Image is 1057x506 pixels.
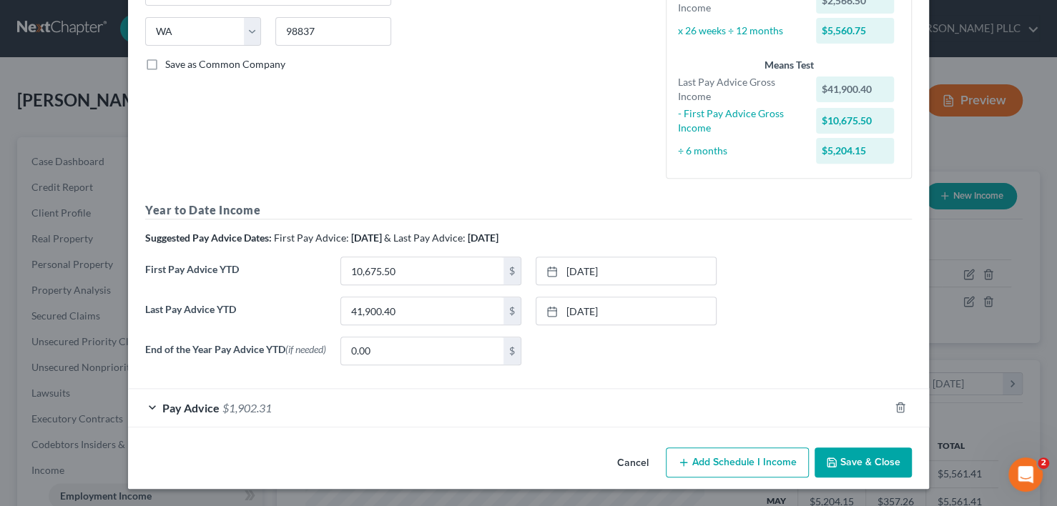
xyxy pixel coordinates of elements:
button: Cancel [606,449,660,477]
div: $5,204.15 [816,138,895,164]
input: 0.00 [341,297,503,324]
strong: [DATE] [351,232,382,244]
span: (if needed) [285,343,326,355]
span: Pay Advice [162,401,220,415]
label: Last Pay Advice YTD [138,297,333,337]
input: Enter zip... [275,17,391,46]
div: $ [503,337,521,364]
h5: Year to Date Income [145,202,912,219]
input: 0.00 [341,257,503,284]
div: - First Pay Advice Gross Income [671,106,809,135]
button: Save & Close [815,447,912,477]
span: $1,902.31 [222,401,272,415]
div: $ [503,297,521,324]
div: $5,560.75 [816,18,895,44]
div: ÷ 6 months [671,144,809,158]
span: First Pay Advice: [274,232,349,244]
button: Add Schedule I Income [666,447,809,477]
span: 2 [1038,457,1049,469]
div: $41,900.40 [816,76,895,102]
strong: [DATE] [468,232,498,244]
div: $ [503,257,521,284]
a: [DATE] [536,297,716,324]
span: & Last Pay Advice: [384,232,466,244]
label: End of the Year Pay Advice YTD [138,337,333,377]
label: First Pay Advice YTD [138,257,333,297]
input: 0.00 [341,337,503,364]
a: [DATE] [536,257,716,284]
div: Last Pay Advice Gross Income [671,75,809,104]
iframe: Intercom live chat [1008,457,1043,492]
span: Save as Common Company [165,58,285,70]
strong: Suggested Pay Advice Dates: [145,232,272,244]
div: Means Test [678,58,900,72]
div: $10,675.50 [816,108,895,134]
div: x 26 weeks ÷ 12 months [671,24,809,38]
